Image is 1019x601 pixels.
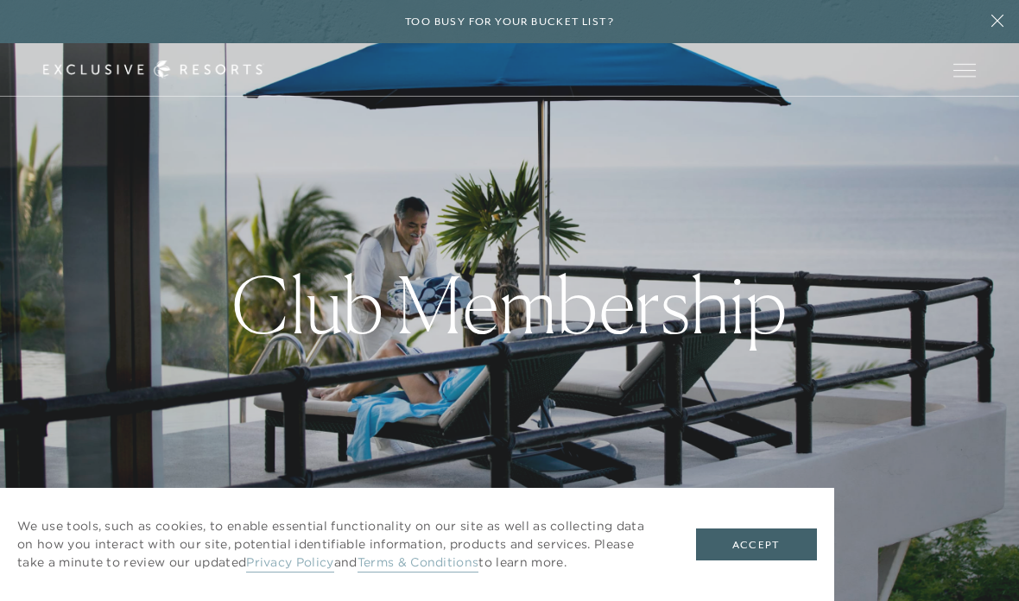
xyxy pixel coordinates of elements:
[358,554,479,573] a: Terms & Conditions
[246,554,333,573] a: Privacy Policy
[17,517,661,572] p: We use tools, such as cookies, to enable essential functionality on our site as well as collectin...
[953,64,976,76] button: Open navigation
[405,14,614,30] h6: Too busy for your bucket list?
[696,528,817,561] button: Accept
[231,266,788,344] h1: Club Membership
